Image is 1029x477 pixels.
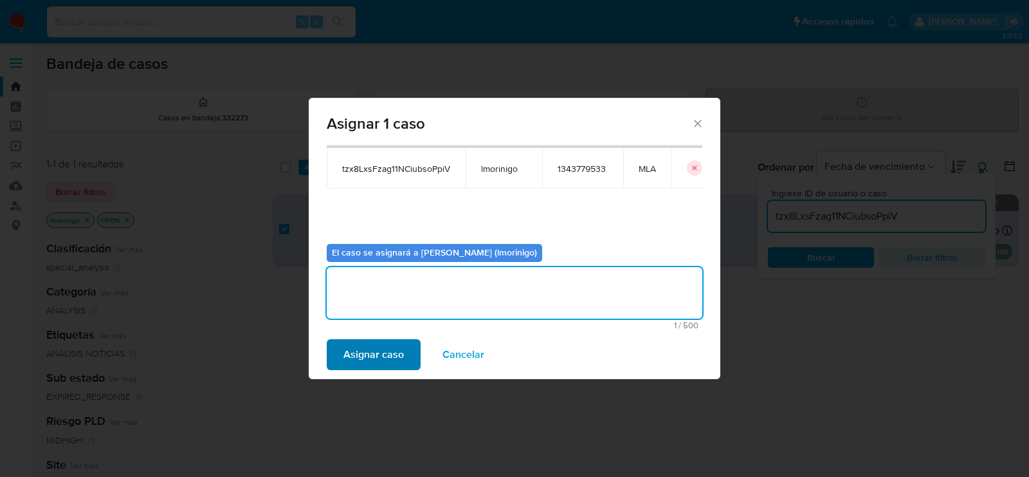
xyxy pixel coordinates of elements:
[327,339,421,370] button: Asignar caso
[331,321,698,330] span: Máximo 500 caracteres
[343,341,404,369] span: Asignar caso
[481,163,527,174] span: lmorinigo
[558,163,608,174] span: 1343779533
[327,116,691,131] span: Asignar 1 caso
[442,341,484,369] span: Cancelar
[342,163,450,174] span: tzx8LxsFzag11NCiubsoPpiV
[687,160,702,176] button: icon-button
[639,163,656,174] span: MLA
[426,339,501,370] button: Cancelar
[332,246,537,259] b: El caso se asignará a [PERSON_NAME] (lmorinigo)
[309,98,720,379] div: assign-modal
[691,117,703,129] button: Cerrar ventana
